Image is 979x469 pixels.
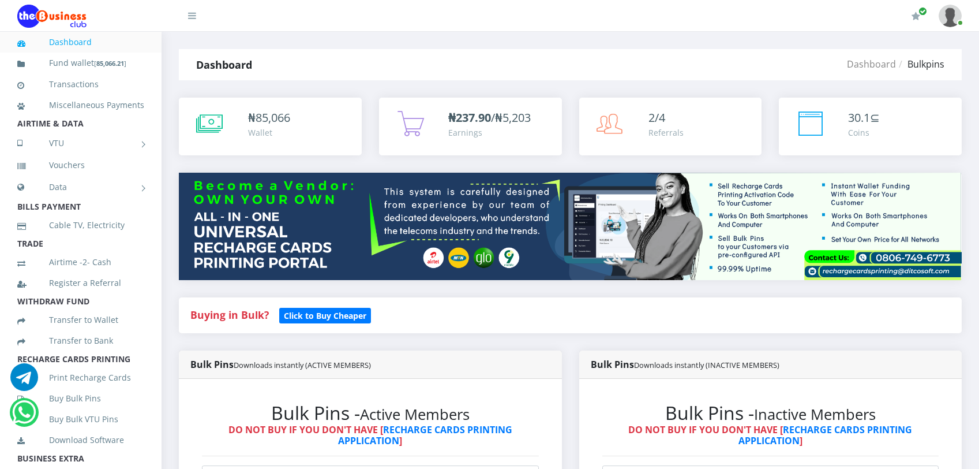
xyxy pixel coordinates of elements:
a: Transfer to Wallet [17,307,144,333]
div: Wallet [248,126,290,139]
a: Dashboard [17,29,144,55]
strong: Bulk Pins [591,358,779,371]
span: 30.1 [848,110,870,125]
i: Renew/Upgrade Subscription [912,12,920,21]
strong: Dashboard [196,58,252,72]
img: Logo [17,5,87,28]
div: ⊆ [848,109,880,126]
a: ₦85,066 Wallet [179,98,362,155]
strong: Buying in Bulk? [190,308,269,322]
div: ₦ [248,109,290,126]
a: Dashboard [847,58,896,70]
a: ₦237.90/₦5,203 Earnings [379,98,562,155]
span: 2/4 [648,110,665,125]
img: User [939,5,962,27]
b: Click to Buy Cheaper [284,310,366,321]
h2: Bulk Pins - [602,402,939,424]
a: RECHARGE CARDS PRINTING APPLICATION [738,423,913,447]
a: Cable TV, Electricity [17,212,144,239]
a: Transfer to Bank [17,327,144,354]
a: Download Software [17,427,144,453]
a: Transactions [17,71,144,98]
a: Chat for support [10,372,38,391]
b: 85,066.21 [96,59,124,68]
strong: DO NOT BUY IF YOU DON'T HAVE [ ] [228,423,512,447]
a: 2/4 Referrals [579,98,762,155]
small: Inactive Members [754,404,876,425]
div: Referrals [648,126,684,139]
a: VTU [17,129,144,158]
a: Chat for support [12,407,36,426]
a: Vouchers [17,152,144,178]
a: RECHARGE CARDS PRINTING APPLICATION [338,423,512,447]
span: 85,066 [256,110,290,125]
small: [ ] [94,59,126,68]
a: Fund wallet[85,066.21] [17,50,144,77]
span: /₦5,203 [448,110,531,125]
a: Register a Referral [17,270,144,296]
a: Airtime -2- Cash [17,249,144,276]
a: Miscellaneous Payments [17,92,144,118]
small: Downloads instantly (ACTIVE MEMBERS) [234,360,371,370]
li: Bulkpins [896,57,944,71]
a: Buy Bulk Pins [17,385,144,412]
a: Click to Buy Cheaper [279,308,371,322]
img: multitenant_rcp.png [179,173,962,280]
b: ₦237.90 [448,110,491,125]
span: Renew/Upgrade Subscription [918,7,927,16]
a: Print Recharge Cards [17,364,144,391]
h2: Bulk Pins - [202,402,539,424]
strong: DO NOT BUY IF YOU DON'T HAVE [ ] [628,423,912,447]
small: Active Members [360,404,470,425]
a: Data [17,173,144,202]
div: Coins [848,126,880,139]
strong: Bulk Pins [190,358,371,371]
a: Buy Bulk VTU Pins [17,406,144,433]
div: Earnings [448,126,531,139]
small: Downloads instantly (INACTIVE MEMBERS) [634,360,779,370]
